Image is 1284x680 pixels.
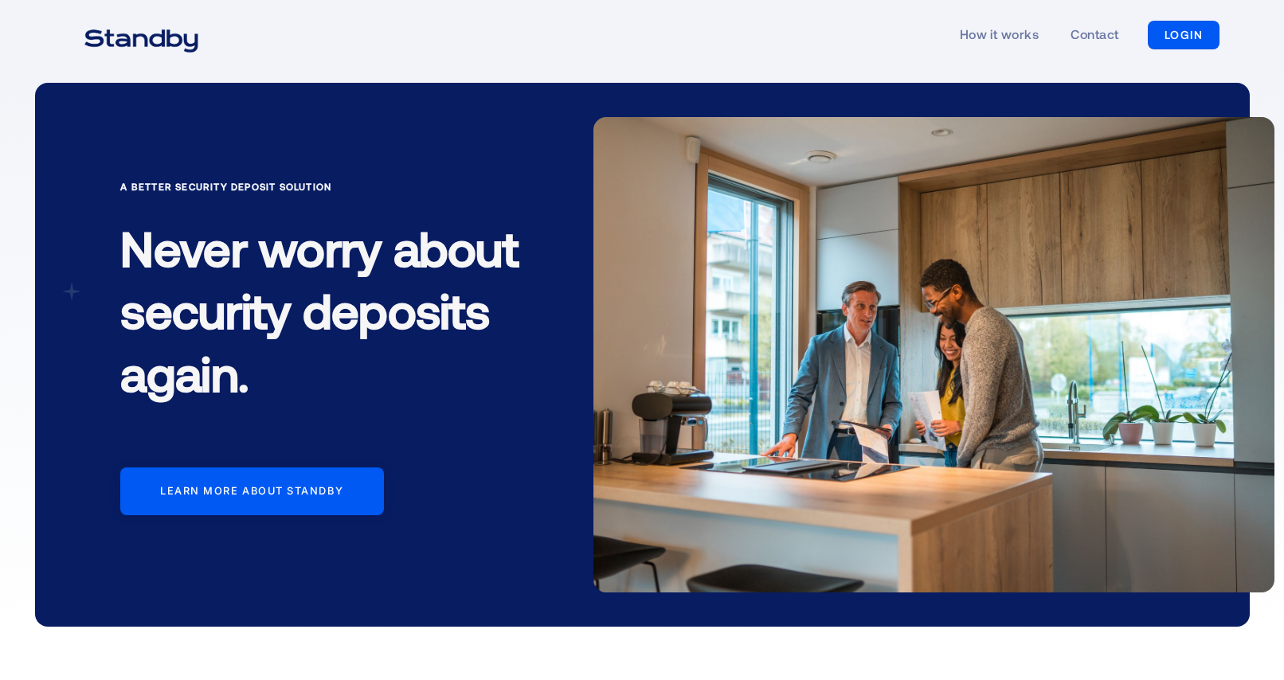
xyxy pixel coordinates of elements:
a: Learn more about standby [120,467,384,515]
h1: Never worry about security deposits again. [120,204,566,429]
a: home [65,19,218,51]
div: Learn more about standby [160,485,343,498]
a: LOGIN [1148,21,1220,49]
div: A Better Security Deposit Solution [120,178,566,194]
